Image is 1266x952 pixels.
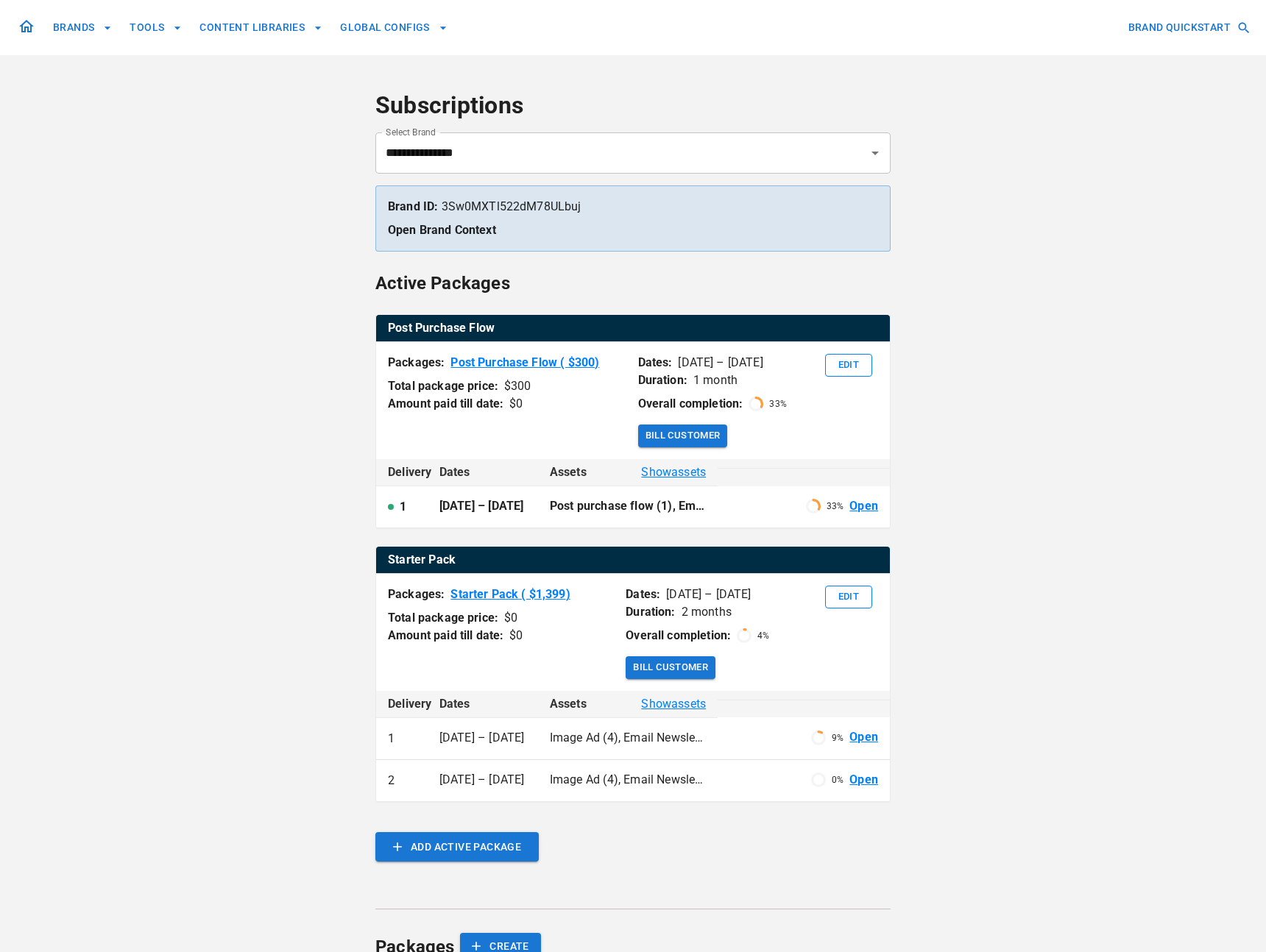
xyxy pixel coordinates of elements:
td: [DATE] – [DATE] [428,759,538,801]
h4: Subscriptions [375,91,891,121]
table: active packages table [376,315,890,342]
p: Overall completion: [638,395,743,413]
p: 1 [388,730,395,747]
th: Dates [428,691,538,718]
div: $ 0 [509,627,523,644]
a: Post Purchase Flow ( $300) [450,354,599,372]
p: Total package price: [388,377,498,395]
th: Dates [428,459,538,486]
td: [DATE] – [DATE] [428,717,538,759]
button: Open [865,143,885,163]
p: Post purchase flow (1), Email setup (1) [550,498,706,515]
p: Packages: [388,586,445,603]
p: Packages: [388,354,445,372]
p: 33 % [769,397,786,411]
button: ADD ACTIVE PACKAGE [375,832,539,862]
a: Open [849,729,878,746]
div: Assets [550,695,706,713]
span: Show assets [641,695,706,713]
p: 1 month [693,372,738,389]
p: Image Ad (4), Email Newsletter (4), Email setup (9), Ad campaign optimisation (1), Email Flow (5)... [550,730,706,747]
p: Duration: [626,603,675,621]
th: Delivery [376,459,428,486]
p: Total package price: [388,609,498,627]
a: Open Brand Context [388,223,496,237]
p: 2 months [682,603,732,621]
button: GLOBAL CONFIGS [334,14,453,41]
button: Edit [825,586,872,608]
div: $ 300 [504,377,531,395]
p: Amount paid till date: [388,395,503,413]
button: TOOLS [124,14,188,41]
p: 0 % [832,773,844,786]
td: [DATE] – [DATE] [428,486,538,528]
h6: Active Packages [375,269,510,297]
p: [DATE] – [DATE] [666,586,751,603]
a: Starter Pack ( $1,399) [450,586,570,603]
label: Select Brand [386,126,436,138]
p: 1 [400,498,406,516]
p: Duration: [638,372,687,389]
p: 33 % [827,500,844,513]
button: Bill Customer [626,656,715,679]
p: 3Sw0MXTl522dM78ULbuj [388,198,878,216]
div: $ 0 [504,609,517,627]
button: BRANDS [47,14,118,41]
button: BRAND QUICKSTART [1122,14,1254,41]
p: Dates: [626,586,660,603]
button: Edit [825,354,872,377]
th: Post Purchase Flow [376,315,890,342]
p: Dates: [638,354,673,372]
div: Assets [550,463,706,481]
p: 4 % [757,629,769,642]
button: Bill Customer [638,425,728,447]
button: CONTENT LIBRARIES [194,14,328,41]
th: Starter Pack [376,547,890,574]
span: Show assets [641,463,706,481]
p: Image Ad (4), Email Newsletter (4), Email setup (4), Ad campaign optimisation (1), Remix Video (2) [550,772,706,789]
th: Delivery [376,691,428,718]
table: active packages table [376,547,890,574]
div: $ 0 [509,395,523,413]
a: Open [849,498,878,515]
p: Overall completion: [626,627,731,644]
strong: Brand ID: [388,199,438,213]
p: 2 [388,772,395,789]
p: 9 % [832,731,844,745]
p: Amount paid till date: [388,627,503,644]
p: [DATE] – [DATE] [678,354,763,372]
a: Open [849,772,878,789]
